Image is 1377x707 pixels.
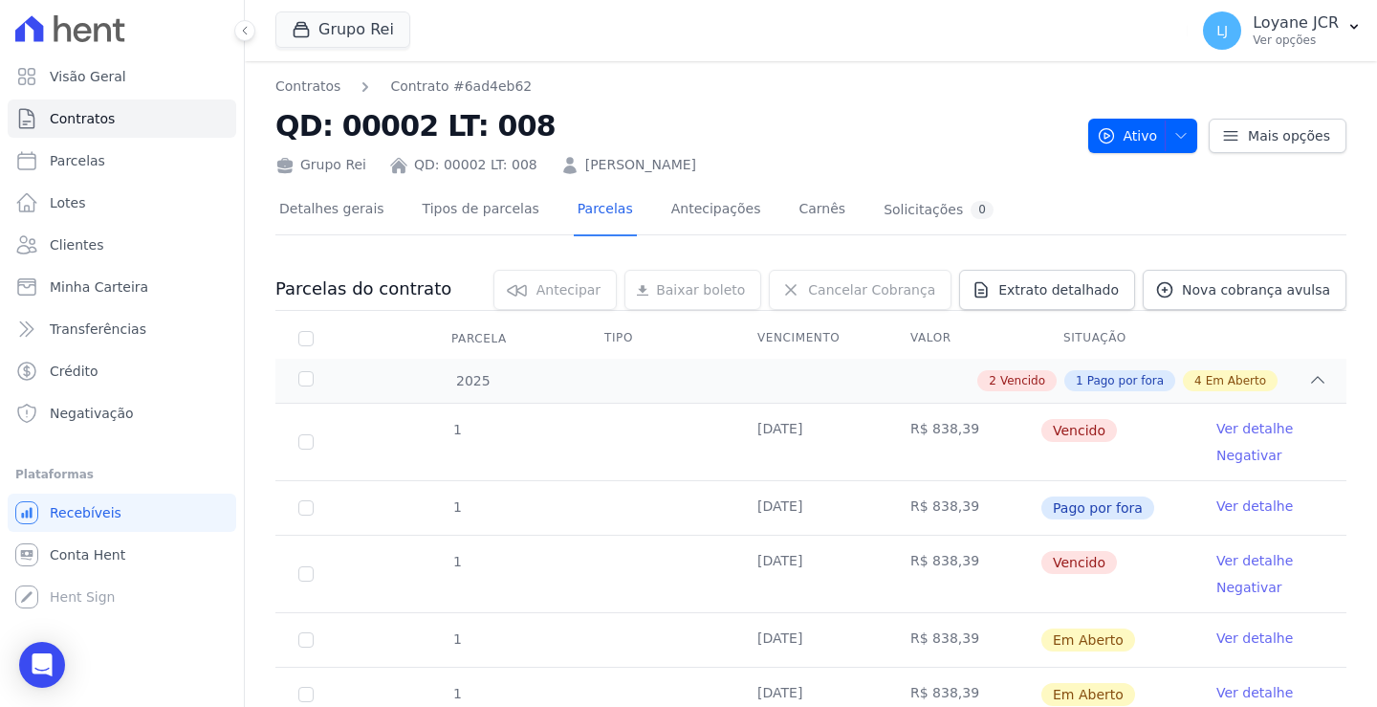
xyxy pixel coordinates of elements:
a: Ver detalhe [1216,683,1293,702]
a: Negativação [8,394,236,432]
span: Clientes [50,235,103,254]
td: R$ 838,39 [887,481,1040,535]
td: R$ 838,39 [887,404,1040,480]
a: Contrato #6ad4eb62 [390,77,532,97]
span: 1 [451,554,462,569]
th: Tipo [581,319,734,359]
span: Em Aberto [1041,683,1135,706]
span: Pago por fora [1087,372,1164,389]
a: Minha Carteira [8,268,236,306]
a: Crédito [8,352,236,390]
div: Solicitações [884,201,994,219]
td: R$ 838,39 [887,536,1040,612]
span: Crédito [50,362,98,381]
a: Visão Geral [8,57,236,96]
a: Contratos [275,77,340,97]
span: 1 [451,499,462,515]
a: [PERSON_NAME] [585,155,696,175]
span: Pago por fora [1041,497,1154,519]
span: Transferências [50,320,146,339]
a: QD: 00002 LT: 008 [414,155,537,175]
nav: Breadcrumb [275,77,532,97]
a: Recebíveis [8,494,236,532]
span: Vencido [1041,551,1117,574]
a: Conta Hent [8,536,236,574]
td: [DATE] [734,536,887,612]
span: Ativo [1097,119,1158,153]
a: Extrato detalhado [959,270,1135,310]
input: Só é possível selecionar pagamentos em aberto [298,500,314,516]
span: Negativação [50,404,134,423]
span: Contratos [50,109,115,128]
span: Em Aberto [1206,372,1266,389]
a: Negativar [1216,448,1282,463]
div: Open Intercom Messenger [19,642,65,688]
button: LJ Loyane JCR Ver opções [1188,4,1377,57]
h3: Parcelas do contrato [275,277,451,300]
span: 4 [1194,372,1202,389]
th: Valor [887,319,1040,359]
a: Parcelas [574,186,637,236]
a: Negativar [1216,580,1282,595]
a: Contratos [8,99,236,138]
th: Situação [1040,319,1193,359]
span: LJ [1216,24,1228,37]
div: Plataformas [15,463,229,486]
div: Parcela [428,320,530,358]
button: Ativo [1088,119,1198,153]
input: default [298,434,314,450]
input: default [298,632,314,648]
div: Grupo Rei [275,155,366,175]
input: default [298,687,314,702]
a: Clientes [8,226,236,264]
div: 0 [971,201,994,219]
span: Visão Geral [50,67,126,86]
span: 1 [451,631,462,647]
a: Detalhes gerais [275,186,388,236]
span: 1 [1076,372,1083,389]
a: Tipos de parcelas [419,186,543,236]
span: Em Aberto [1041,629,1135,652]
a: Nova cobrança avulsa [1143,270,1346,310]
nav: Breadcrumb [275,77,1073,97]
span: 1 [451,422,462,437]
span: 2 [989,372,996,389]
span: Vencido [1041,419,1117,442]
a: Ver detalhe [1216,497,1293,516]
a: Antecipações [667,186,765,236]
a: Ver detalhe [1216,551,1293,570]
button: Grupo Rei [275,11,410,48]
a: Solicitações0 [880,186,997,236]
a: Mais opções [1209,119,1346,153]
span: Recebíveis [50,503,121,522]
span: Extrato detalhado [998,280,1119,299]
td: [DATE] [734,404,887,480]
td: R$ 838,39 [887,613,1040,667]
td: [DATE] [734,613,887,667]
p: Ver opções [1253,33,1339,48]
span: 1 [451,686,462,701]
a: Transferências [8,310,236,348]
span: Vencido [1000,372,1045,389]
td: [DATE] [734,481,887,535]
a: Carnês [795,186,849,236]
a: Ver detalhe [1216,629,1293,648]
a: Lotes [8,184,236,222]
p: Loyane JCR [1253,13,1339,33]
span: Minha Carteira [50,277,148,297]
input: default [298,566,314,582]
h2: QD: 00002 LT: 008 [275,104,1073,147]
span: Lotes [50,193,86,212]
span: Nova cobrança avulsa [1182,280,1330,299]
span: Mais opções [1248,126,1330,145]
th: Vencimento [734,319,887,359]
a: Ver detalhe [1216,419,1293,438]
span: Conta Hent [50,545,125,564]
span: Parcelas [50,151,105,170]
a: Parcelas [8,142,236,180]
